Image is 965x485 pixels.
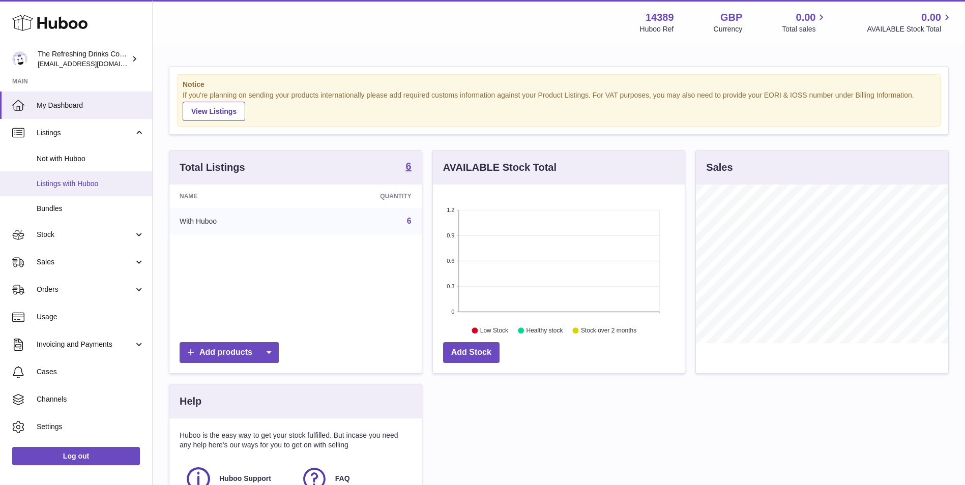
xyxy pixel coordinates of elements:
a: Add products [180,342,279,363]
span: FAQ [335,474,350,483]
span: Cases [37,367,144,377]
strong: 6 [406,161,412,171]
span: AVAILABLE Stock Total [867,24,953,34]
div: If you're planning on sending your products internationally please add required customs informati... [183,90,935,121]
a: View Listings [183,102,245,121]
div: The Refreshing Drinks Company [38,49,129,69]
text: 0 [451,309,454,315]
span: Not with Huboo [37,154,144,164]
span: Total sales [782,24,827,34]
span: Usage [37,312,144,322]
div: Currency [714,24,743,34]
span: Invoicing and Payments [37,340,134,349]
a: 6 [407,217,412,225]
div: Huboo Ref [640,24,674,34]
a: Log out [12,447,140,465]
h3: Help [180,395,201,408]
span: Huboo Support [219,474,271,483]
h3: Total Listings [180,161,245,174]
span: 0.00 [921,11,941,24]
strong: GBP [720,11,742,24]
th: Quantity [302,185,421,208]
text: 1.2 [447,207,454,213]
text: Healthy stock [526,327,563,334]
span: Listings [37,128,134,138]
span: [EMAIL_ADDRESS][DOMAIN_NAME] [38,59,150,68]
text: 0.9 [447,232,454,238]
a: Add Stock [443,342,500,363]
text: 0.6 [447,258,454,264]
span: Listings with Huboo [37,179,144,189]
td: With Huboo [169,208,302,234]
span: Channels [37,395,144,404]
h3: AVAILABLE Stock Total [443,161,557,174]
text: Low Stock [480,327,509,334]
text: Stock over 2 months [581,327,636,334]
text: 0.3 [447,283,454,289]
img: internalAdmin-14389@internal.huboo.com [12,51,27,67]
h3: Sales [706,161,733,174]
span: Stock [37,230,134,239]
strong: Notice [183,80,935,89]
a: 0.00 Total sales [782,11,827,34]
a: 0.00 AVAILABLE Stock Total [867,11,953,34]
span: Sales [37,257,134,267]
span: Bundles [37,204,144,214]
strong: 14389 [646,11,674,24]
th: Name [169,185,302,208]
span: Settings [37,422,144,432]
span: Orders [37,285,134,294]
p: Huboo is the easy way to get your stock fulfilled. But incase you need any help here's our ways f... [180,431,412,450]
span: My Dashboard [37,101,144,110]
span: 0.00 [796,11,816,24]
a: 6 [406,161,412,173]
